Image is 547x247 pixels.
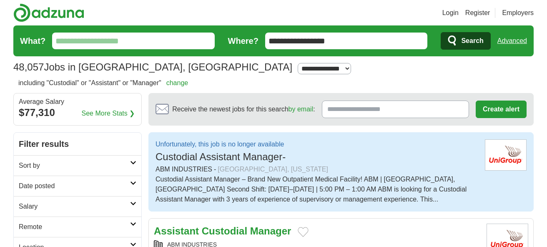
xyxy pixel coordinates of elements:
[502,8,534,18] a: Employers
[441,32,490,50] button: Search
[14,217,141,237] a: Remote
[156,174,478,204] div: Custodial Assistant Manager – Brand New Outpatient Medical Facility! ABM | [GEOGRAPHIC_DATA], [GE...
[442,8,459,18] a: Login
[476,101,527,118] button: Create alert
[250,225,291,237] strong: Manager
[485,139,527,171] img: J-Vers logo
[497,33,527,49] a: Advanced
[19,105,136,120] div: $77,310
[19,181,130,191] h2: Date posted
[289,106,314,113] a: by email
[13,60,44,75] span: 48,057
[156,164,478,174] div: ABM INDUSTRIES
[14,196,141,217] a: Salary
[19,222,130,232] h2: Remote
[214,164,216,174] span: -
[14,133,141,155] h2: Filter results
[156,151,286,162] span: Custodial Assistant Manager-
[156,139,286,149] p: Unfortunately, this job is no longer available
[13,61,292,73] h1: Jobs in [GEOGRAPHIC_DATA], [GEOGRAPHIC_DATA]
[19,161,130,171] h2: Sort by
[218,164,328,174] div: [GEOGRAPHIC_DATA], [US_STATE]
[166,79,188,86] a: change
[14,176,141,196] a: Date posted
[172,104,315,114] span: Receive the newest jobs for this search :
[202,225,247,237] strong: Custodial
[154,225,291,237] a: Assistant Custodial Manager
[154,225,199,237] strong: Assistant
[465,8,490,18] a: Register
[14,155,141,176] a: Sort by
[19,98,136,105] div: Average Salary
[20,35,45,47] label: What?
[228,35,258,47] label: Where?
[298,227,309,237] button: Add to favorite jobs
[18,78,188,88] h2: including "Custodial" or "Assistant" or "Manager"
[461,33,483,49] span: Search
[19,202,130,212] h2: Salary
[13,3,84,22] img: Adzuna logo
[82,108,135,118] a: See More Stats ❯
